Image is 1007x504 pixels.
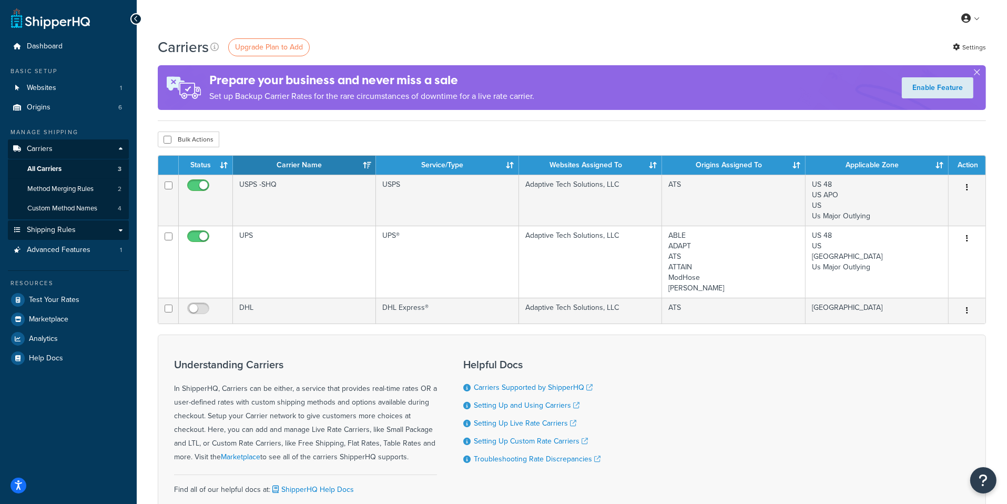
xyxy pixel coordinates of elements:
[27,185,94,194] span: Method Merging Rules
[233,175,376,226] td: USPS -SHQ
[8,179,129,199] li: Method Merging Rules
[519,226,662,298] td: Adaptive Tech Solutions, LLC
[27,204,97,213] span: Custom Method Names
[8,159,129,179] li: All Carriers
[949,156,985,175] th: Action
[8,349,129,368] a: Help Docs
[221,451,260,462] a: Marketplace
[233,298,376,324] td: DHL
[376,298,519,324] td: DHL Express®
[662,298,805,324] td: ATS
[8,220,129,240] a: Shipping Rules
[662,175,805,226] td: ATS
[233,226,376,298] td: UPS
[27,246,90,255] span: Advanced Features
[519,298,662,324] td: Adaptive Tech Solutions, LLC
[953,40,986,55] a: Settings
[8,139,129,219] li: Carriers
[209,89,534,104] p: Set up Backup Carrier Rates for the rare circumstances of downtime for a live rate carrier.
[29,335,58,344] span: Analytics
[11,8,90,29] a: ShipperHQ Home
[120,246,122,255] span: 1
[27,165,62,174] span: All Carriers
[27,103,50,112] span: Origins
[8,98,129,117] a: Origins 6
[806,175,949,226] td: US 48 US APO US Us Major Outlying
[8,128,129,137] div: Manage Shipping
[474,400,579,411] a: Setting Up and Using Carriers
[8,240,129,260] li: Advanced Features
[8,37,129,56] a: Dashboard
[8,290,129,309] a: Test Your Rates
[8,179,129,199] a: Method Merging Rules 2
[209,72,534,89] h4: Prepare your business and never miss a sale
[118,103,122,112] span: 6
[179,156,233,175] th: Status: activate to sort column ascending
[806,156,949,175] th: Applicable Zone: activate to sort column ascending
[8,199,129,218] a: Custom Method Names 4
[27,226,76,235] span: Shipping Rules
[235,42,303,53] span: Upgrade Plan to Add
[27,42,63,51] span: Dashboard
[8,199,129,218] li: Custom Method Names
[376,156,519,175] th: Service/Type: activate to sort column ascending
[8,329,129,348] a: Analytics
[8,78,129,98] li: Websites
[8,98,129,117] li: Origins
[519,156,662,175] th: Websites Assigned To: activate to sort column ascending
[8,310,129,329] a: Marketplace
[158,132,219,147] button: Bulk Actions
[158,37,209,57] h1: Carriers
[118,185,121,194] span: 2
[118,204,121,213] span: 4
[474,418,576,429] a: Setting Up Live Rate Carriers
[8,139,129,159] a: Carriers
[463,359,601,370] h3: Helpful Docs
[662,226,805,298] td: ABLE ADAPT ATS ATTAIN ModHose [PERSON_NAME]
[27,84,56,93] span: Websites
[8,240,129,260] a: Advanced Features 1
[228,38,310,56] a: Upgrade Plan to Add
[474,436,588,447] a: Setting Up Custom Rate Carriers
[174,359,437,464] div: In ShipperHQ, Carriers can be either, a service that provides real-time rates OR a user-defined r...
[174,475,437,497] div: Find all of our helpful docs at:
[118,165,121,174] span: 3
[519,175,662,226] td: Adaptive Tech Solutions, LLC
[474,453,601,465] a: Troubleshooting Rate Discrepancies
[376,175,519,226] td: USPS
[174,359,437,370] h3: Understanding Carriers
[376,226,519,298] td: UPS®
[8,279,129,288] div: Resources
[158,65,209,110] img: ad-rules-rateshop-fe6ec290ccb7230408bd80ed9643f0289d75e0ffd9eb532fc0e269fcd187b520.png
[806,298,949,324] td: [GEOGRAPHIC_DATA]
[120,84,122,93] span: 1
[27,145,53,154] span: Carriers
[29,315,68,324] span: Marketplace
[970,467,996,493] button: Open Resource Center
[29,354,63,363] span: Help Docs
[29,296,79,305] span: Test Your Rates
[474,382,593,393] a: Carriers Supported by ShipperHQ
[902,77,973,98] a: Enable Feature
[270,484,354,495] a: ShipperHQ Help Docs
[806,226,949,298] td: US 48 US [GEOGRAPHIC_DATA] Us Major Outlying
[8,67,129,76] div: Basic Setup
[233,156,376,175] th: Carrier Name: activate to sort column ascending
[8,78,129,98] a: Websites 1
[662,156,805,175] th: Origins Assigned To: activate to sort column ascending
[8,159,129,179] a: All Carriers 3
